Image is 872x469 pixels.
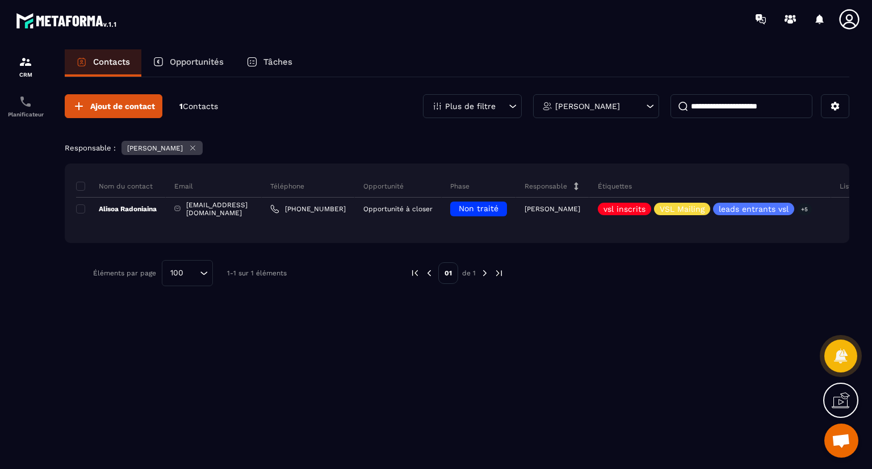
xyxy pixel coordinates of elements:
p: 01 [438,262,458,284]
p: 1 [179,101,218,112]
p: 1-1 sur 1 éléments [227,269,287,277]
p: [PERSON_NAME] [555,102,620,110]
p: Responsable [525,182,567,191]
div: Search for option [162,260,213,286]
p: [PERSON_NAME] [127,144,183,152]
p: [PERSON_NAME] [525,205,580,213]
p: Opportunités [170,57,224,67]
img: next [494,268,504,278]
img: logo [16,10,118,31]
a: formationformationCRM [3,47,48,86]
img: scheduler [19,95,32,108]
p: Nom du contact [76,182,153,191]
p: Phase [450,182,469,191]
p: de 1 [462,269,476,278]
a: Ouvrir le chat [824,424,858,458]
a: Contacts [65,49,141,77]
p: Éléments par page [93,269,156,277]
p: Contacts [93,57,130,67]
a: Tâches [235,49,304,77]
p: VSL Mailing [660,205,705,213]
img: prev [424,268,434,278]
p: vsl inscrits [603,205,645,213]
span: Non traité [459,204,498,213]
span: 100 [166,267,187,279]
p: Alisoa Radoniaina [76,204,157,213]
input: Search for option [187,267,197,279]
p: Planificateur [3,111,48,118]
p: Opportunité à closer [363,205,433,213]
p: Opportunité [363,182,404,191]
img: prev [410,268,420,278]
p: CRM [3,72,48,78]
span: Ajout de contact [90,101,155,112]
a: [PHONE_NUMBER] [270,204,346,213]
a: Opportunités [141,49,235,77]
p: Responsable : [65,144,116,152]
img: formation [19,55,32,69]
p: Email [174,182,193,191]
p: +5 [797,203,812,215]
button: Ajout de contact [65,94,162,118]
p: Tâches [263,57,292,67]
a: schedulerschedulerPlanificateur [3,86,48,126]
span: Contacts [183,102,218,111]
p: Plus de filtre [445,102,496,110]
p: Liste [840,182,856,191]
p: leads entrants vsl [719,205,789,213]
p: Étiquettes [598,182,632,191]
img: next [480,268,490,278]
p: Téléphone [270,182,304,191]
